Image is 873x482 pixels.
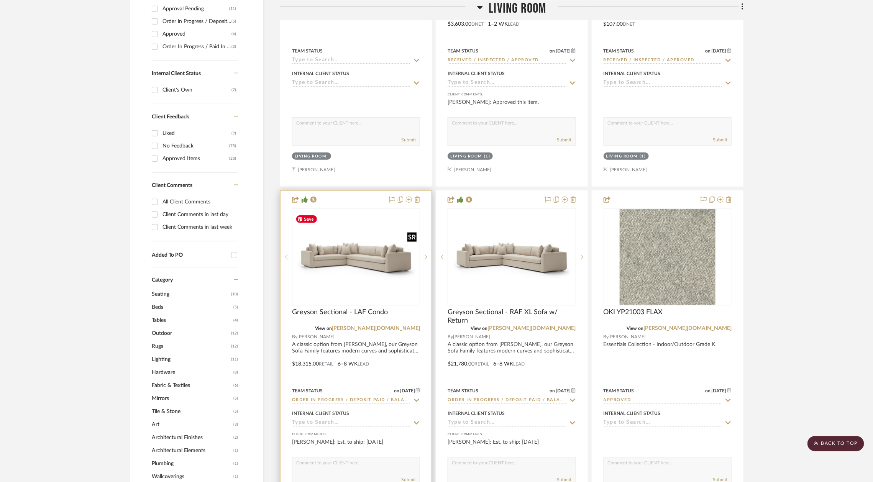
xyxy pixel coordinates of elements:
[162,152,229,165] div: Approved Items
[231,327,238,339] span: (12)
[162,3,229,15] div: Approval Pending
[448,410,505,417] div: Internal Client Status
[620,209,715,305] img: OKI YP21003 FLAX
[711,388,727,393] span: [DATE]
[162,28,231,40] div: Approved
[152,277,173,284] span: Category
[448,213,575,300] img: Greyson Sectional - RAF XL Sofa w/ Return
[448,333,453,341] span: By
[604,410,661,417] div: Internal Client Status
[152,431,231,444] span: Architectural Finishes
[152,392,231,405] span: Mirrors
[604,80,722,87] input: Type to Search…
[162,221,236,233] div: Client Comments in last week
[604,397,722,404] input: Type to Search…
[233,301,238,313] span: (5)
[152,114,189,120] span: Client Feedback
[394,389,399,393] span: on
[231,41,236,53] div: (2)
[604,333,609,341] span: By
[604,308,663,316] span: OKI YP21003 FLAX
[229,3,236,15] div: (11)
[627,326,643,331] span: View on
[292,387,323,394] div: Team Status
[711,48,727,54] span: [DATE]
[229,140,236,152] div: (75)
[332,326,420,331] a: [PERSON_NAME][DOMAIN_NAME]
[233,457,238,470] span: (1)
[233,314,238,326] span: (4)
[152,457,231,470] span: Plumbing
[162,41,231,53] div: Order In Progress / Paid In Full w/ Freight, No Balance due
[295,154,327,159] div: Living Room
[292,308,388,316] span: Greyson Sectional - LAF Condo
[152,444,231,457] span: Architectural Elements
[296,215,317,223] span: Save
[448,57,566,64] input: Type to Search…
[315,326,332,331] span: View on
[292,70,349,77] div: Internal Client Status
[162,140,229,152] div: No Feedback
[643,326,732,331] a: [PERSON_NAME][DOMAIN_NAME]
[231,340,238,352] span: (12)
[152,288,229,301] span: Seating
[471,326,488,331] span: View on
[484,154,491,159] div: (1)
[713,136,727,143] button: Submit
[706,389,711,393] span: on
[152,418,231,431] span: Art
[231,127,236,139] div: (9)
[450,154,482,159] div: Living Room
[152,183,192,188] span: Client Comments
[706,49,711,53] span: on
[152,353,229,366] span: Lighting
[604,70,661,77] div: Internal Client Status
[448,387,478,394] div: Team Status
[555,388,571,393] span: [DATE]
[292,48,323,54] div: Team Status
[297,333,335,341] span: [PERSON_NAME]
[550,389,555,393] span: on
[448,70,505,77] div: Internal Client Status
[606,154,638,159] div: Living Room
[609,333,646,341] span: [PERSON_NAME]
[152,301,231,314] span: Beds
[604,420,722,427] input: Type to Search…
[152,314,231,327] span: Tables
[233,392,238,405] span: (5)
[152,405,231,418] span: Tile & Stone
[162,84,231,96] div: Client's Own
[401,136,416,143] button: Submit
[233,431,238,444] span: (2)
[604,387,634,394] div: Team Status
[152,71,201,76] span: Internal Client Status
[152,340,229,353] span: Rugs
[233,405,238,418] span: (5)
[162,208,236,221] div: Client Comments in last day
[292,438,420,454] div: [PERSON_NAME]: Est. to ship: [DATE]
[152,379,231,392] span: Fabric & Textiles
[231,84,236,96] div: (7)
[807,436,864,451] scroll-to-top-button: BACK TO TOP
[229,152,236,165] div: (20)
[292,420,411,427] input: Type to Search…
[604,48,634,54] div: Team Status
[292,410,349,417] div: Internal Client Status
[453,333,490,341] span: [PERSON_NAME]
[293,213,419,300] img: Greyson Sectional - LAF Condo
[448,308,576,325] span: Greyson Sectional - RAF XL Sofa w/ Return
[640,154,646,159] div: (1)
[231,353,238,366] span: (11)
[233,444,238,457] span: (1)
[162,196,236,208] div: All Client Comments
[448,48,478,54] div: Team Status
[604,57,722,64] input: Type to Search…
[162,127,231,139] div: Liked
[292,333,297,341] span: By
[233,366,238,379] span: (8)
[488,326,576,331] a: [PERSON_NAME][DOMAIN_NAME]
[152,327,229,340] span: Outdoor
[292,80,411,87] input: Type to Search…
[152,252,227,259] div: Added To PO
[233,379,238,392] span: (6)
